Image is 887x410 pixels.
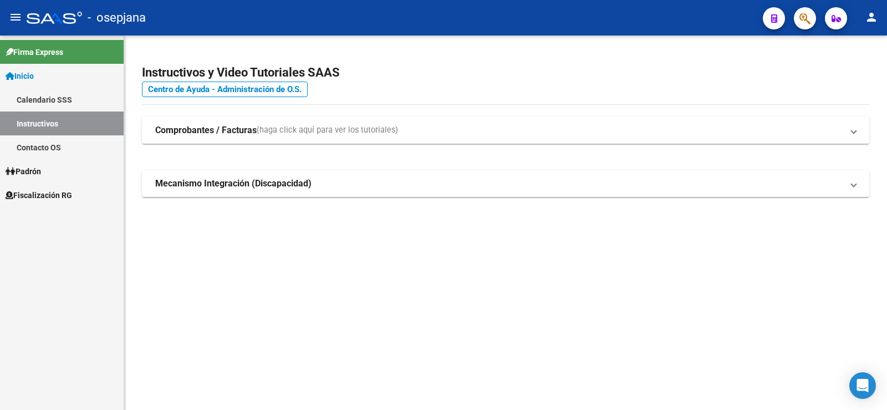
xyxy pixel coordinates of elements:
a: Centro de Ayuda - Administración de O.S. [142,82,308,97]
h2: Instructivos y Video Tutoriales SAAS [142,62,869,83]
mat-icon: menu [9,11,22,24]
strong: Mecanismo Integración (Discapacidad) [155,178,312,190]
span: Inicio [6,70,34,82]
mat-expansion-panel-header: Comprobantes / Facturas(haga click aquí para ver los tutoriales) [142,117,869,144]
mat-icon: person [865,11,878,24]
strong: Comprobantes / Facturas [155,124,257,136]
span: - osepjana [88,6,146,30]
span: Firma Express [6,46,63,58]
div: Open Intercom Messenger [849,372,876,399]
span: Fiscalización RG [6,189,72,201]
span: (haga click aquí para ver los tutoriales) [257,124,398,136]
mat-expansion-panel-header: Mecanismo Integración (Discapacidad) [142,170,869,197]
span: Padrón [6,165,41,178]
